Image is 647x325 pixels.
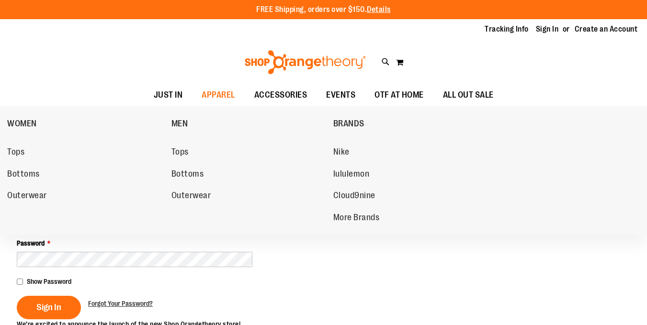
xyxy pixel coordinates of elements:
span: Nike [333,147,350,159]
span: OTF AT HOME [375,84,424,106]
span: ALL OUT SALE [443,84,494,106]
span: Outerwear [171,191,211,202]
a: Create an Account [575,24,638,34]
span: WOMEN [7,119,37,131]
span: MEN [171,119,188,131]
span: BRANDS [333,119,364,131]
span: Sign In [36,302,61,313]
span: ACCESSORIES [254,84,307,106]
span: APPAREL [202,84,235,106]
span: lululemon [333,169,370,181]
button: Sign In [17,296,81,319]
span: Bottoms [7,169,40,181]
span: Password [17,239,45,247]
span: EVENTS [326,84,355,106]
img: Shop Orangetheory [243,50,367,74]
span: Tops [171,147,189,159]
a: Forgot Your Password? [88,299,153,308]
a: Details [367,5,391,14]
span: More Brands [333,213,380,224]
span: Tops [7,147,24,159]
span: Show Password [27,278,71,285]
span: Cloud9nine [333,191,375,202]
p: FREE Shipping, orders over $150. [256,4,391,15]
span: Outerwear [7,191,47,202]
span: JUST IN [154,84,183,106]
a: Sign In [536,24,559,34]
a: Tracking Info [485,24,529,34]
span: Forgot Your Password? [88,300,153,307]
span: Bottoms [171,169,204,181]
